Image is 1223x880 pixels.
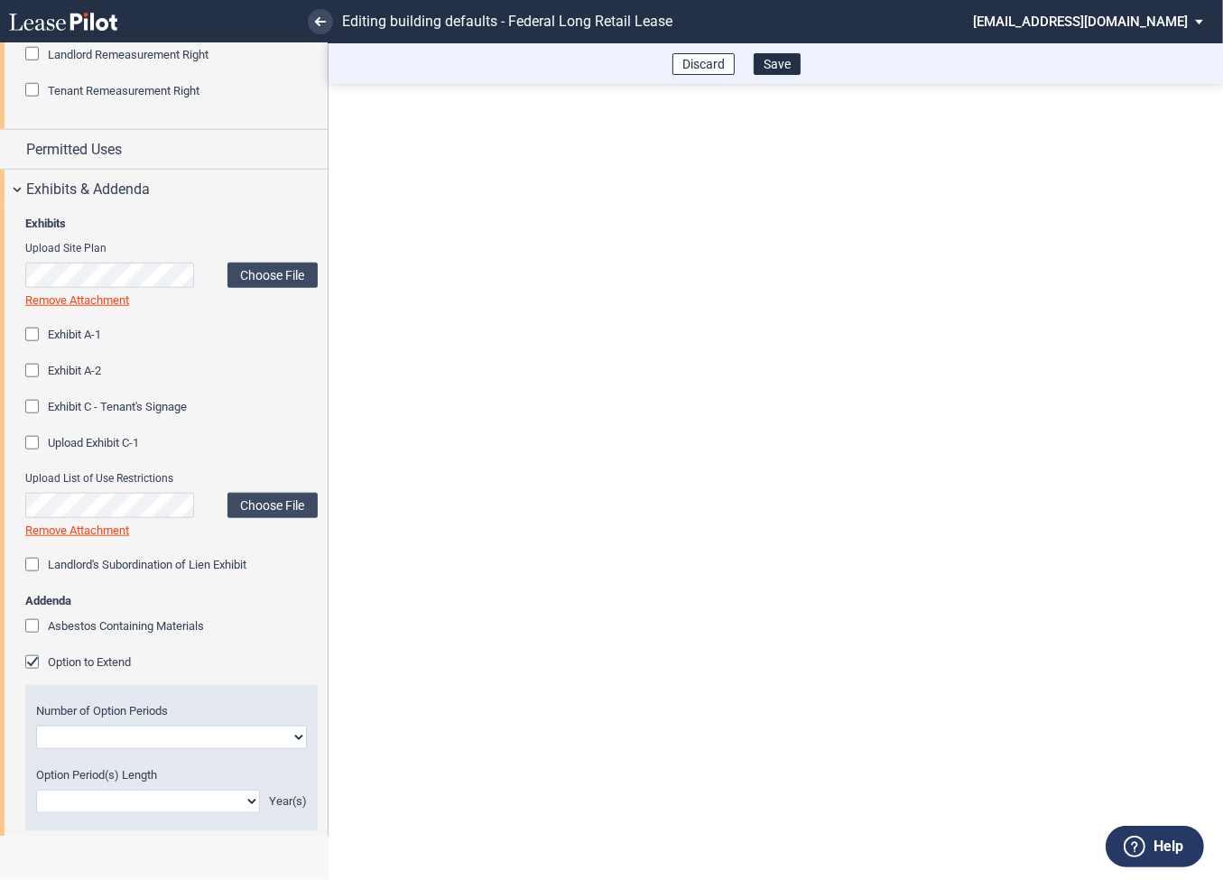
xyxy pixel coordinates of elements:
span: Upload List of Use Restrictions [25,471,318,486]
md-checkbox: Landlord Remeasurement Right [25,46,208,64]
span: Tenant Remeasurement Right [48,84,199,97]
span: Asbestos Containing Materials [48,619,204,633]
md-checkbox: Exhibit C - Tenant's Signage [25,399,187,417]
span: Exhibits & Addenda [26,179,150,200]
button: Save [754,53,801,75]
span: Upload Exhibit C-1 [48,436,139,449]
span: Landlord Remeasurement Right [48,48,208,61]
label: Choose File [227,263,318,288]
span: Exhibit C - Tenant's Signage [48,400,187,413]
md-checkbox: Tenant Remeasurement Right [25,82,199,100]
b: Exhibits [25,217,66,230]
label: Choose File [227,493,318,518]
md-checkbox: Exhibit A-2 [25,363,101,381]
b: Addenda [25,594,71,607]
md-checkbox: Landlord's Subordination of Lien Exhibit [25,557,246,575]
md-checkbox: Exhibit A-1 [25,327,101,345]
span: Exhibit A-2 [48,364,101,377]
md-checkbox: Upload Exhibit C-1 [25,435,139,453]
a: Remove Attachment [25,523,129,537]
a: Remove Attachment [25,293,129,307]
span: Exhibit A-1 [48,328,101,341]
label: Help [1154,835,1183,858]
span: Upload Site Plan [25,241,318,256]
button: Discard [672,53,735,75]
button: Help [1106,826,1204,867]
span: Option Period(s) Length [36,768,157,782]
span: Option to Extend [48,655,131,669]
span: Landlord's Subordination of Lien Exhibit [48,558,246,571]
md-checkbox: Asbestos Containing Materials [25,618,204,636]
div: Year(s) [269,793,307,810]
span: Permitted Uses [26,139,122,161]
span: Number of Option Periods [36,704,168,718]
md-checkbox: Option to Extend [25,654,131,672]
